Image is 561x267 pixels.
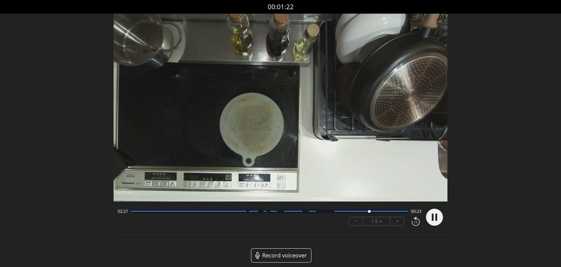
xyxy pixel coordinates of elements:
[268,2,294,12] a: 00:01:22
[390,217,404,225] button: +
[349,217,363,225] button: −
[262,251,307,259] span: Record voiceover
[118,209,128,214] span: 02:21
[411,209,422,214] span: 00:23
[363,217,390,225] div: 1.5 ×
[251,248,311,263] a: Record voiceover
